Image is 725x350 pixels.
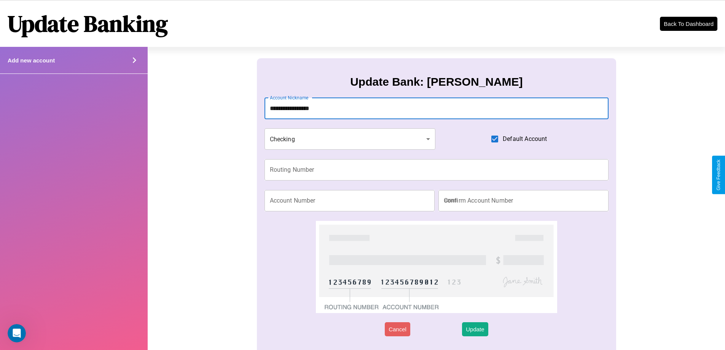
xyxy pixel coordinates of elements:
div: Checking [265,128,436,150]
button: Cancel [385,322,410,336]
h4: Add new account [8,57,55,64]
img: check [316,221,557,313]
h3: Update Bank: [PERSON_NAME] [350,75,523,88]
span: Default Account [503,134,547,144]
iframe: Intercom live chat [8,324,26,342]
label: Account Nickname [270,94,309,101]
div: Give Feedback [716,160,721,190]
button: Update [462,322,488,336]
h1: Update Banking [8,8,168,39]
button: Back To Dashboard [660,17,717,31]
